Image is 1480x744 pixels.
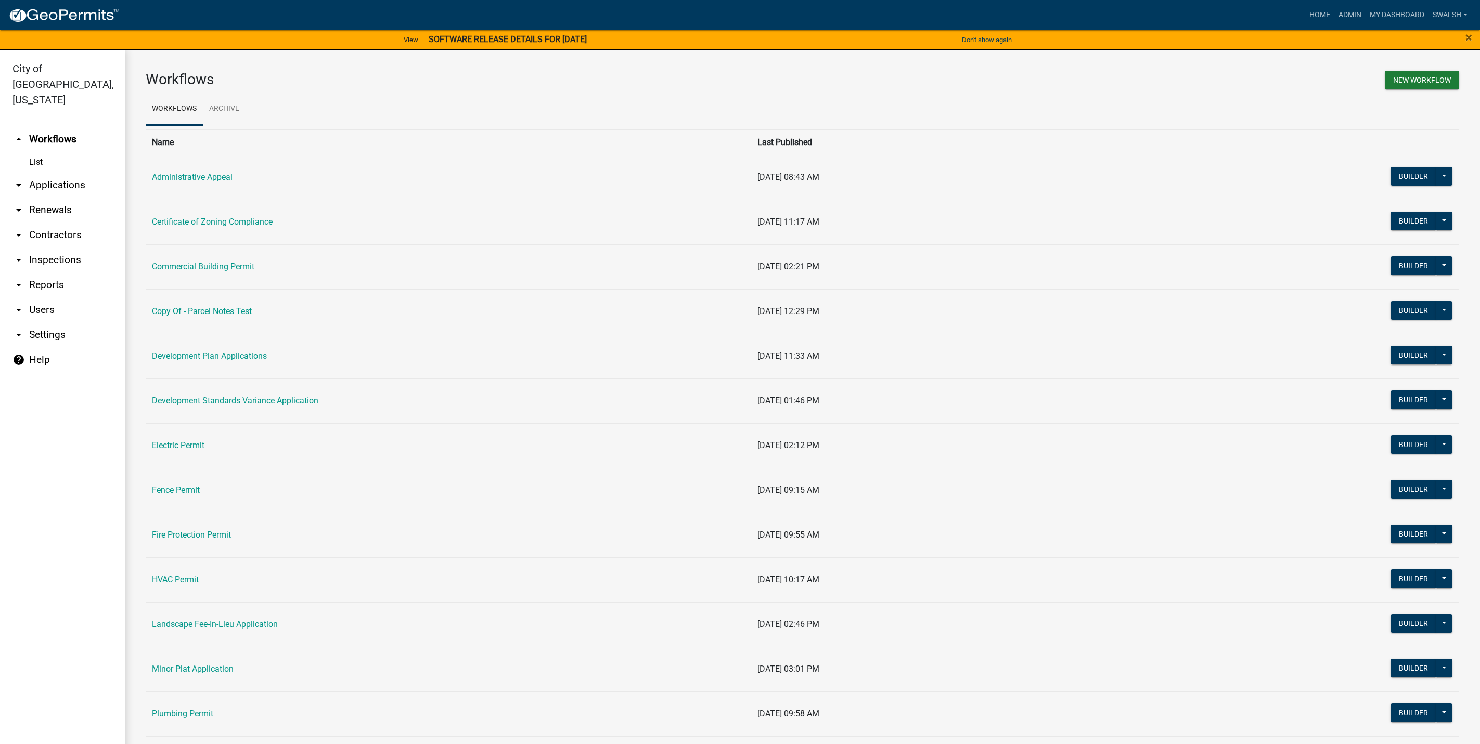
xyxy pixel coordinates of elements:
button: Close [1465,31,1472,44]
span: [DATE] 11:17 AM [757,217,819,227]
button: Builder [1391,480,1436,499]
th: Last Published [751,129,1204,155]
span: [DATE] 02:46 PM [757,619,819,629]
button: Builder [1391,346,1436,364]
a: My Dashboard [1366,5,1428,25]
a: Electric Permit [152,440,204,450]
a: Plumbing Permit [152,709,213,719]
a: Home [1305,5,1334,25]
a: HVAC Permit [152,575,199,584]
button: Builder [1391,525,1436,543]
span: [DATE] 03:01 PM [757,664,819,674]
button: Builder [1391,301,1436,320]
i: arrow_drop_down [12,229,25,241]
button: Don't show again [958,31,1016,48]
span: [DATE] 09:55 AM [757,530,819,540]
a: Admin [1334,5,1366,25]
span: [DATE] 11:33 AM [757,351,819,361]
span: [DATE] 09:15 AM [757,485,819,495]
strong: SOFTWARE RELEASE DETAILS FOR [DATE] [429,34,587,44]
i: help [12,354,25,366]
button: Builder [1391,212,1436,230]
a: Minor Plat Application [152,664,234,674]
a: Workflows [146,93,203,126]
button: Builder [1391,435,1436,454]
a: Archive [203,93,246,126]
button: Builder [1391,614,1436,633]
a: Landscape Fee-In-Lieu Application [152,619,278,629]
button: Builder [1391,256,1436,275]
i: arrow_drop_down [12,304,25,316]
h3: Workflows [146,71,795,88]
button: Builder [1391,569,1436,588]
span: [DATE] 01:46 PM [757,396,819,406]
a: Copy Of - Parcel Notes Test [152,306,252,316]
button: Builder [1391,167,1436,186]
i: arrow_drop_down [12,204,25,216]
i: arrow_drop_down [12,279,25,291]
a: swalsh [1428,5,1472,25]
span: × [1465,30,1472,45]
a: Certificate of Zoning Compliance [152,217,273,227]
a: Administrative Appeal [152,172,233,182]
button: New Workflow [1385,71,1459,89]
span: [DATE] 02:21 PM [757,262,819,271]
span: [DATE] 12:29 PM [757,306,819,316]
i: arrow_drop_down [12,254,25,266]
a: Fire Protection Permit [152,530,231,540]
a: Development Plan Applications [152,351,267,361]
span: [DATE] 09:58 AM [757,709,819,719]
a: View [400,31,422,48]
a: Development Standards Variance Application [152,396,318,406]
a: Commercial Building Permit [152,262,254,271]
span: [DATE] 02:12 PM [757,440,819,450]
th: Name [146,129,751,155]
a: Fence Permit [152,485,200,495]
button: Builder [1391,659,1436,677]
button: Builder [1391,703,1436,722]
span: [DATE] 10:17 AM [757,575,819,584]
span: [DATE] 08:43 AM [757,172,819,182]
i: arrow_drop_down [12,329,25,341]
button: Builder [1391,390,1436,409]
i: arrow_drop_down [12,179,25,191]
i: arrow_drop_up [12,133,25,146]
